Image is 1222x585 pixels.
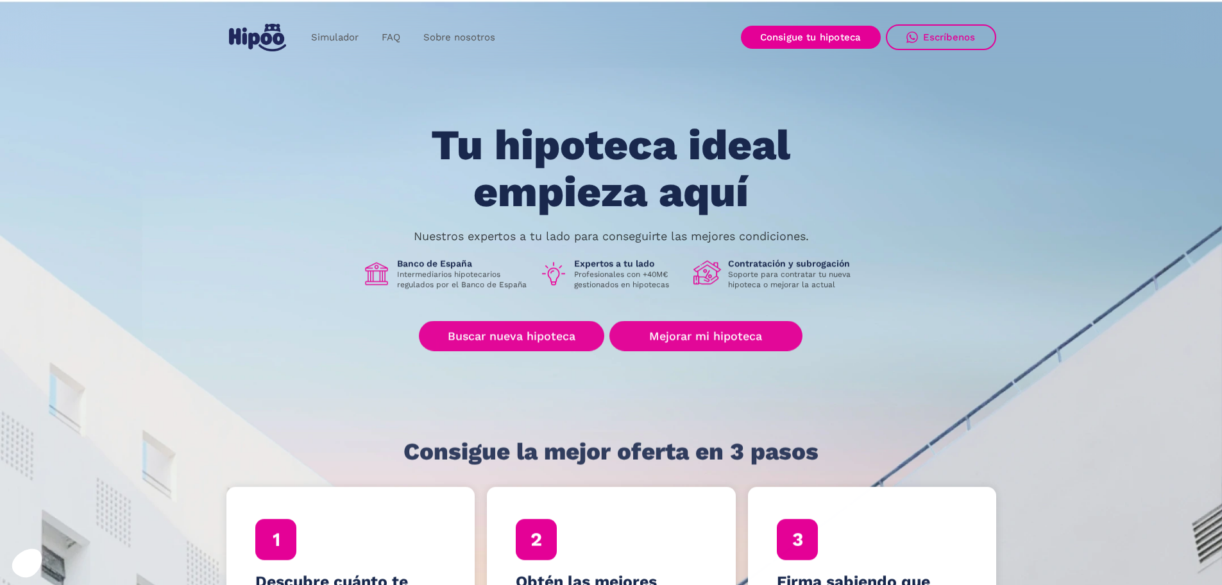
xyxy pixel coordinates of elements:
[574,258,683,270] h1: Expertos a tu lado
[370,25,412,50] a: FAQ
[886,24,996,50] a: Escríbenos
[397,270,529,290] p: Intermediarios hipotecarios regulados por el Banco de España
[414,231,809,241] p: Nuestros expertos a tu lado para conseguirte las mejores condiciones.
[574,270,683,290] p: Profesionales con +40M€ gestionados en hipotecas
[226,19,289,57] a: home
[368,122,854,215] h1: Tu hipoteca ideal empieza aquí
[300,25,370,50] a: Simulador
[397,258,529,270] h1: Banco de España
[741,26,881,49] a: Consigue tu hipoteca
[403,439,819,464] h1: Consigue la mejor oferta en 3 pasos
[412,25,507,50] a: Sobre nosotros
[728,270,860,290] p: Soporte para contratar tu nueva hipoteca o mejorar la actual
[609,321,802,351] a: Mejorar mi hipoteca
[728,258,860,270] h1: Contratación y subrogación
[923,31,976,43] div: Escríbenos
[419,321,604,351] a: Buscar nueva hipoteca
